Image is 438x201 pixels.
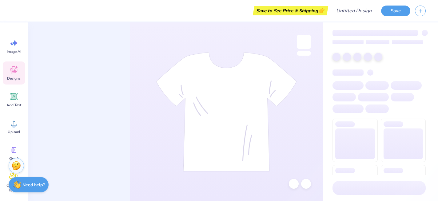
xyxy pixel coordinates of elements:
[22,182,45,188] strong: Need help?
[4,183,24,193] span: Clipart & logos
[7,76,21,81] span: Designs
[254,6,327,15] div: Save to See Price & Shipping
[318,7,325,14] span: 👉
[6,103,21,108] span: Add Text
[381,6,410,16] button: Save
[331,5,376,17] input: Untitled Design
[156,52,297,171] img: tee-skeleton.svg
[8,129,20,134] span: Upload
[9,156,19,161] span: Greek
[7,49,21,54] span: Image AI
